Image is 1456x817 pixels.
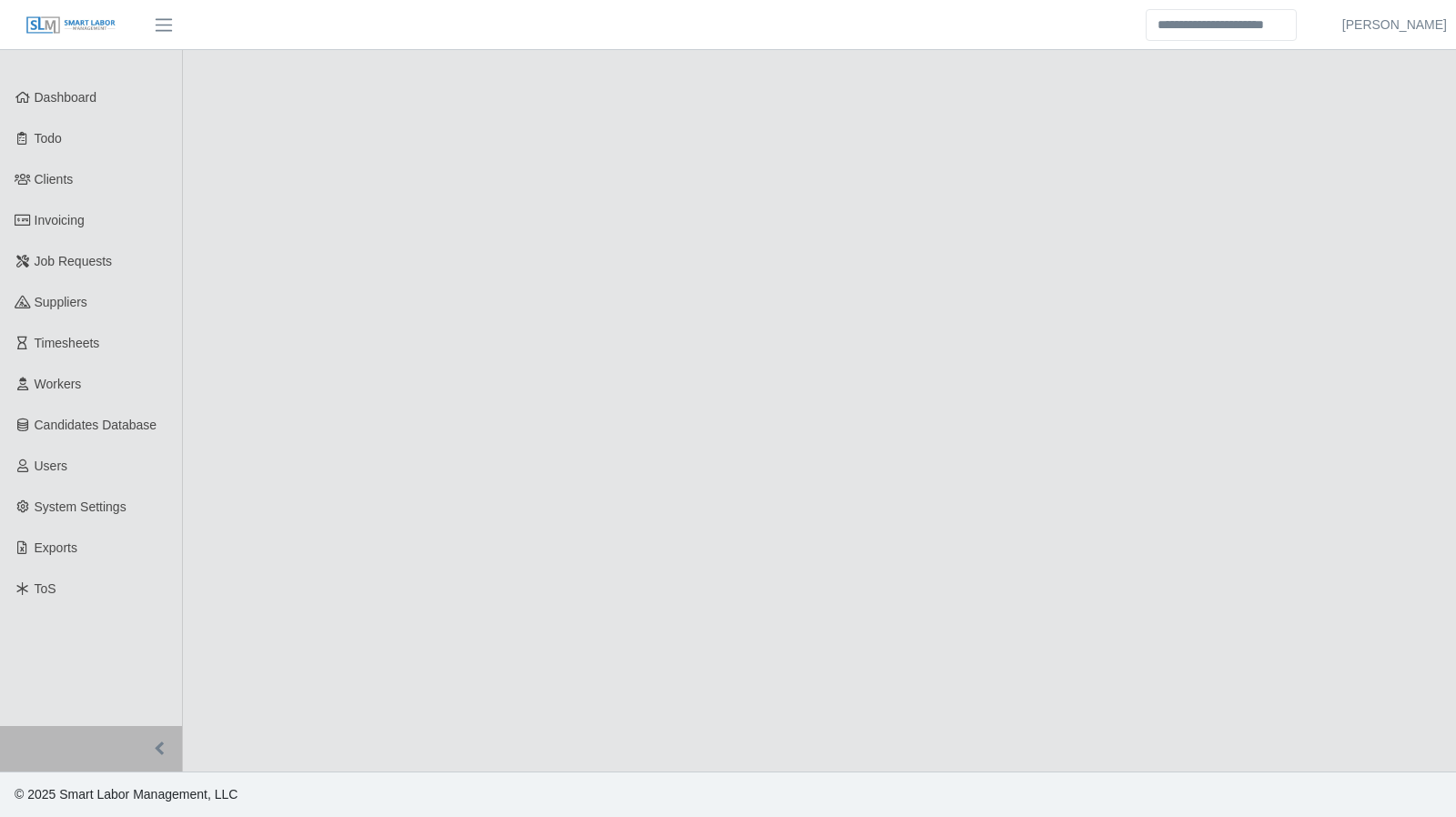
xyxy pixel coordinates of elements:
[35,499,126,514] span: System Settings
[25,15,116,35] img: SLM Logo
[1342,15,1447,35] a: [PERSON_NAME]
[1146,9,1297,41] input: Search
[35,336,100,350] span: Timesheets
[35,377,82,391] span: Workers
[15,787,238,802] span: © 2025 Smart Labor Management, LLC
[35,213,85,227] span: Invoicing
[35,172,74,187] span: Clients
[35,459,68,473] span: Users
[35,295,87,309] span: Suppliers
[35,131,62,146] span: Todo
[35,254,113,268] span: Job Requests
[35,581,56,596] span: ToS
[35,540,77,555] span: Exports
[35,90,97,105] span: Dashboard
[35,418,157,432] span: Candidates Database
